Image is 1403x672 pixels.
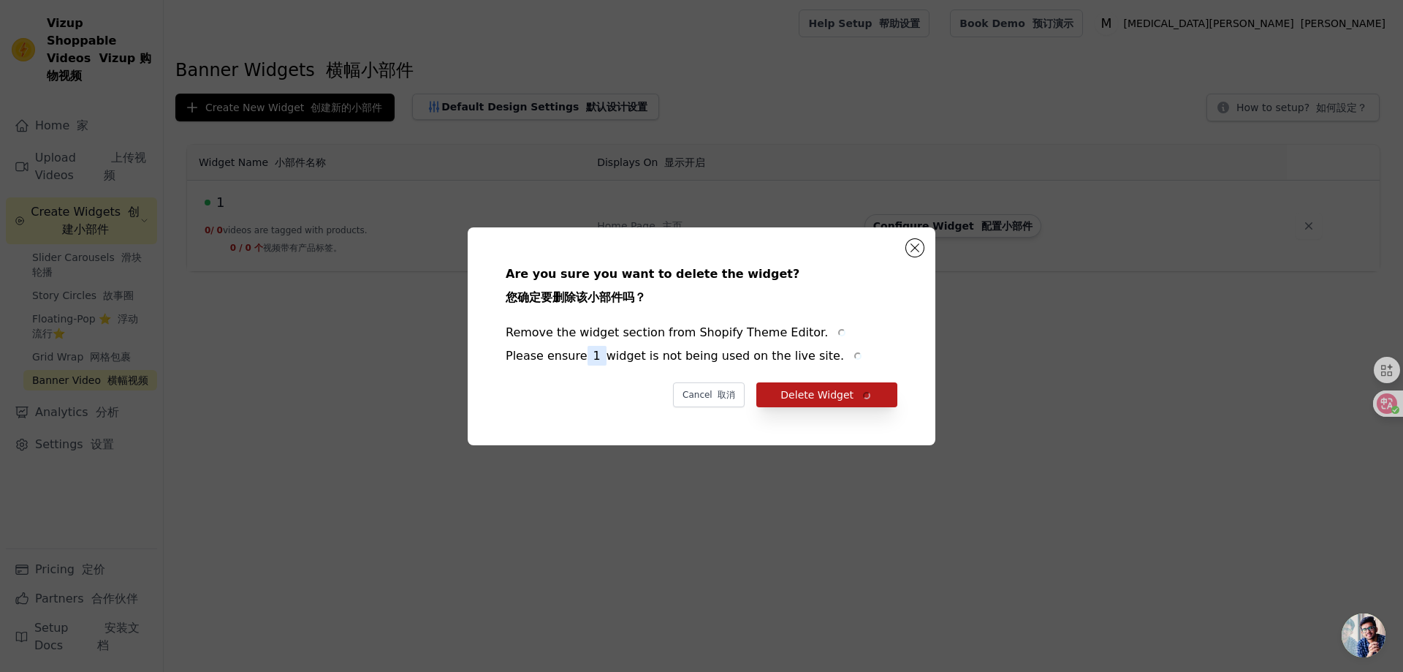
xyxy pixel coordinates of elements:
[1342,614,1385,657] div: Open chat
[506,265,897,312] div: Are you sure you want to delete the widget?
[756,382,897,407] button: Delete Widget
[906,239,924,257] button: Close modal
[588,346,607,366] span: 1
[506,324,897,341] div: Remove the widget section from Shopify Theme Editor.
[506,290,646,304] font: 您确定要删除该小部件吗？
[506,347,897,365] div: Please ensure widget is not being used on the live site.
[673,382,745,407] button: Cancel
[718,390,735,400] font: 取消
